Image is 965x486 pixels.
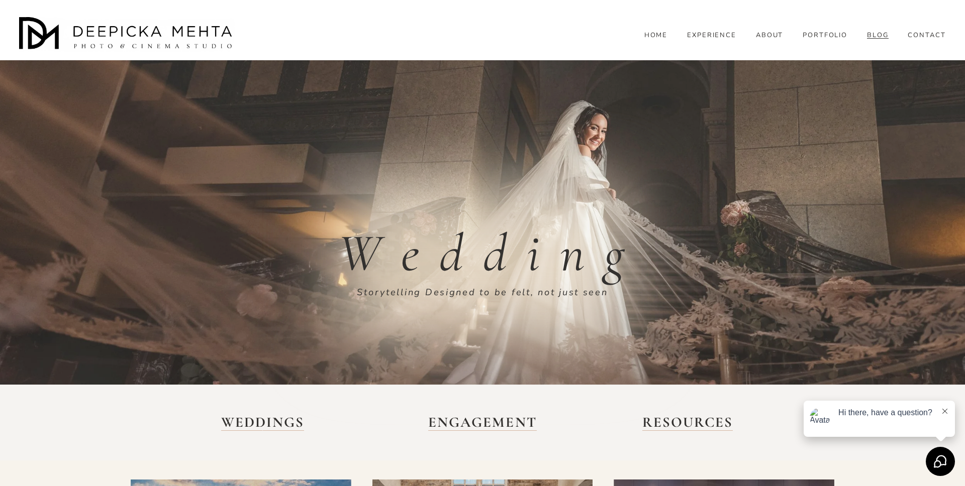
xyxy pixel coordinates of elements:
[644,31,668,40] a: HOME
[357,286,608,298] em: Storytelling Designed to be felt, not just seen
[338,221,628,285] em: W e d d i n g
[687,31,737,40] a: EXPERIENCE
[19,17,235,52] img: Austin Wedding Photographer - Deepicka Mehta Photography &amp; Cinematography
[756,31,784,40] a: ABOUT
[803,31,848,40] a: PORTFOLIO
[908,31,946,40] a: CONTACT
[221,414,304,431] a: WEDDINGS
[428,414,536,431] a: ENGAGEMENT
[642,414,733,431] a: RESOURCES
[867,31,889,40] a: folder dropdown
[867,32,889,40] span: BLOG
